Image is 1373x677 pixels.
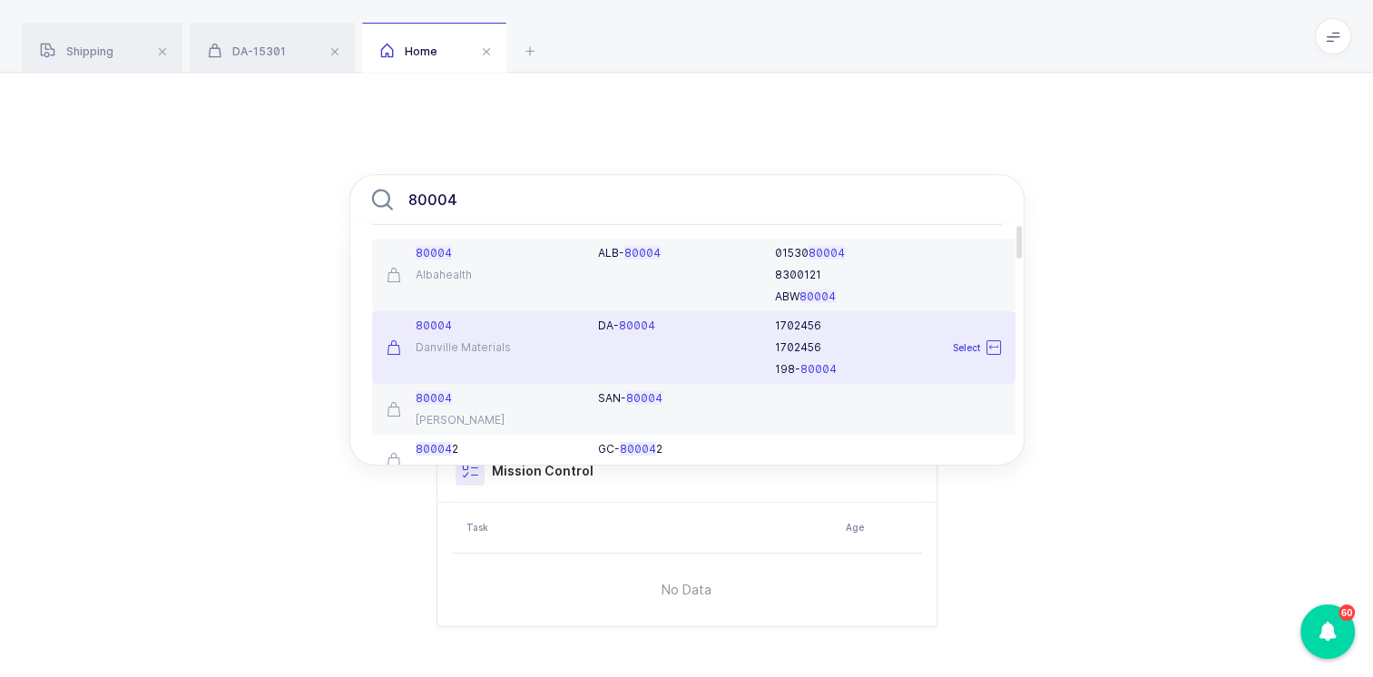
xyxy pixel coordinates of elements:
[598,319,753,333] div: DA-
[799,289,836,303] span: 80004
[775,289,1001,304] div: ABW
[387,340,577,355] div: Danville Materials
[620,442,656,456] span: 80004
[800,362,837,376] span: 80004
[809,246,845,260] span: 80004
[416,319,452,332] span: 80004
[619,319,655,332] span: 80004
[775,246,1001,260] div: 01530
[40,44,113,58] span: Shipping
[911,329,1012,366] div: Select
[349,174,1025,225] input: Search
[416,246,452,260] span: 80004
[569,563,804,617] span: No Data
[416,391,452,405] span: 80004
[387,442,577,456] div: 2
[775,268,1001,282] div: 8300121
[387,268,577,282] div: Albahealth
[598,442,753,456] div: GC- 2
[775,340,1001,355] div: 1702456
[208,44,286,58] span: DA-15301
[775,362,1001,377] div: 198-
[1339,604,1355,621] div: 60
[1300,604,1355,659] div: 60
[492,462,593,480] h3: Mission Control
[380,44,437,58] span: Home
[416,442,452,456] span: 80004
[598,391,753,406] div: SAN-
[775,319,1001,333] div: 1702456
[624,246,661,260] span: 80004
[598,246,753,260] div: ALB-
[387,413,577,427] div: [PERSON_NAME]
[466,520,835,535] div: Task
[846,520,917,535] div: Age
[387,464,577,478] div: GC America
[626,391,662,405] span: 80004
